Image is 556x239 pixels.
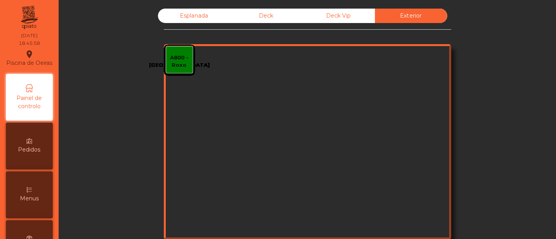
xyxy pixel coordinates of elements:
div: A158 - [GEOGRAPHIC_DATA] [149,54,210,69]
div: Exterior [375,9,447,23]
div: Esplanada [158,9,230,23]
div: [DATE] [21,32,38,39]
img: qpiato [20,4,39,31]
div: Piscina de Oeiras [6,48,52,68]
span: Pedidos [18,146,41,154]
i: location_on [25,50,34,59]
div: Deck [230,9,303,23]
div: Deck Vip [303,9,375,23]
span: Menus [20,194,39,203]
div: A800 - Roxo [166,54,193,69]
span: Painel de controlo [8,94,51,111]
div: 18:45:58 [19,40,40,47]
